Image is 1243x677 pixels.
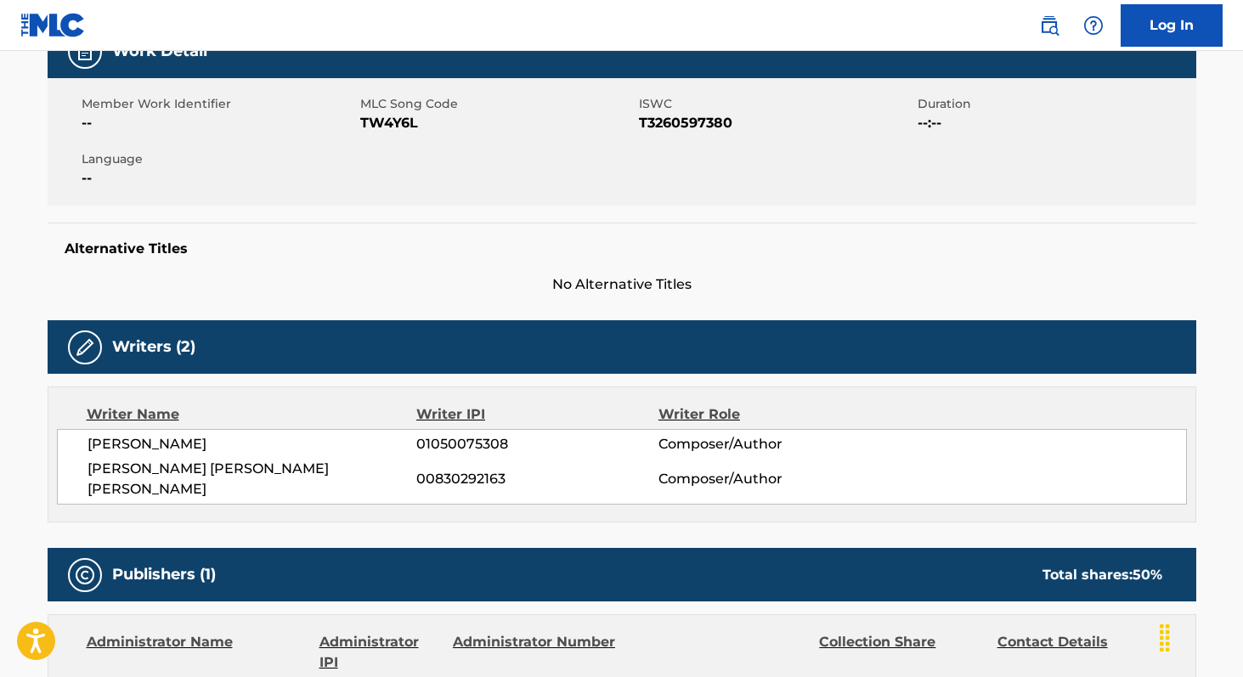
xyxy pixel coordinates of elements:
div: Arrastar [1151,612,1178,663]
span: 01050075308 [416,434,658,454]
img: help [1083,15,1104,36]
span: TW4Y6L [360,113,635,133]
h5: Work Detail [112,42,207,61]
img: Writers [75,337,95,358]
div: Writer Role [658,404,879,425]
h5: Alternative Titles [65,240,1179,257]
span: Member Work Identifier [82,95,356,113]
span: Duration [918,95,1192,113]
iframe: Chat Widget [1158,595,1243,677]
span: [PERSON_NAME] [88,434,417,454]
h5: Writers (2) [112,337,195,357]
span: ISWC [639,95,913,113]
span: -- [82,168,356,189]
span: T3260597380 [639,113,913,133]
span: Language [82,150,356,168]
img: MLC Logo [20,13,86,37]
div: Contact Details [997,632,1162,673]
span: 00830292163 [416,469,658,489]
img: Work Detail [75,42,95,62]
div: Collection Share [819,632,984,673]
span: No Alternative Titles [48,274,1196,295]
img: search [1039,15,1059,36]
div: Administrator IPI [319,632,440,673]
span: Composer/Author [658,434,879,454]
div: Total shares: [1042,565,1162,585]
span: [PERSON_NAME] [PERSON_NAME] [PERSON_NAME] [88,459,417,499]
div: Administrator Name [87,632,307,673]
span: Composer/Author [658,469,879,489]
div: Help [1076,8,1110,42]
div: Writer IPI [416,404,658,425]
span: --:-- [918,113,1192,133]
div: Administrator Number [453,632,618,673]
span: -- [82,113,356,133]
img: Publishers [75,565,95,585]
a: Log In [1121,4,1223,47]
span: 50 % [1133,567,1162,583]
span: MLC Song Code [360,95,635,113]
div: Writer Name [87,404,417,425]
div: Widget de chat [1158,595,1243,677]
h5: Publishers (1) [112,565,216,584]
a: Public Search [1032,8,1066,42]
